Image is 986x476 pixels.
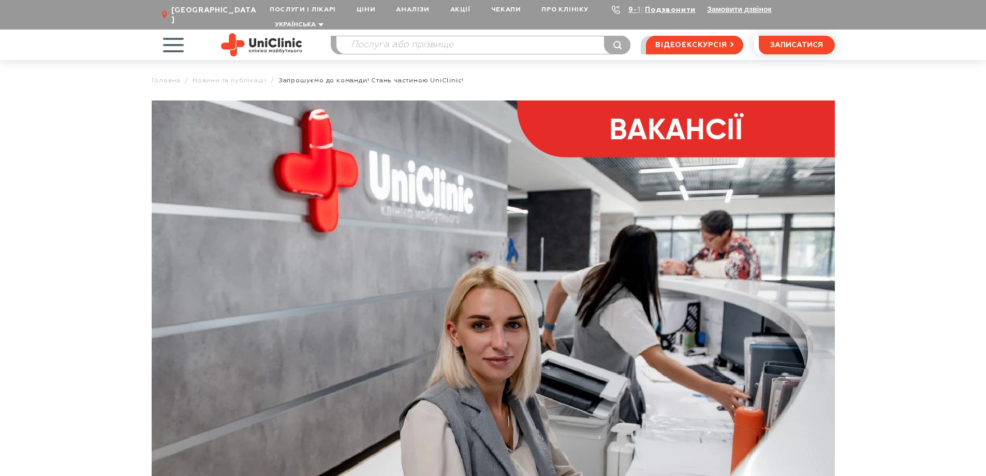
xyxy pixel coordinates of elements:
a: Головна [152,77,181,84]
span: [GEOGRAPHIC_DATA] [171,6,259,24]
a: 9-103 [628,6,651,13]
a: Новини та публікації [193,77,267,84]
span: Українська [275,22,316,28]
button: записатися [759,36,835,54]
a: відеоекскурсія [646,36,743,54]
button: Замовити дзвінок [707,5,771,13]
span: Запрошуємо до команди! Стань частиною UniClinic! [278,77,464,84]
button: Українська [272,21,323,29]
span: записатися [770,41,823,49]
img: Uniclinic [221,33,302,56]
a: Подзвонити [645,6,696,13]
input: Послуга або прізвище [336,36,630,54]
span: відеоекскурсія [655,36,727,54]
